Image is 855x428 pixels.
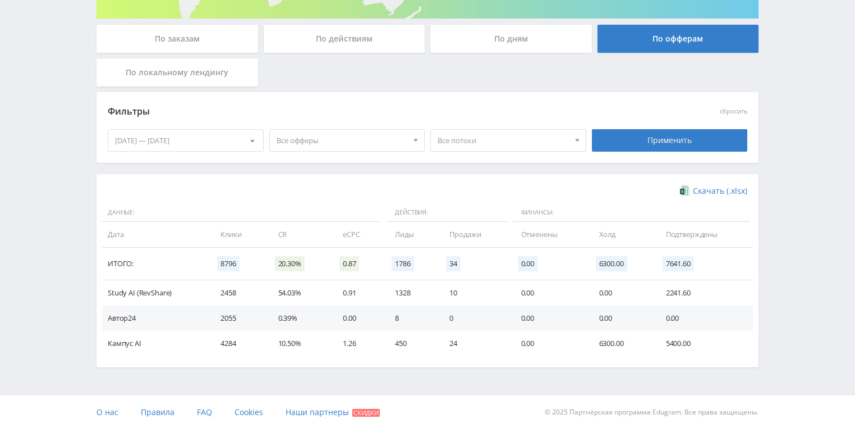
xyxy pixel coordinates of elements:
[108,130,263,151] div: [DATE] — [DATE]
[102,203,381,222] span: Данные:
[384,222,438,247] td: Лиды
[209,280,266,306] td: 2458
[588,331,655,356] td: 6300.00
[597,25,759,53] div: По офферам
[387,203,507,222] span: Действия:
[267,331,332,356] td: 10.50%
[513,203,750,222] span: Финансы:
[680,185,747,197] a: Скачать (.xlsx)
[693,186,747,195] span: Скачать (.xlsx)
[510,331,588,356] td: 0.00
[384,331,438,356] td: 450
[438,222,509,247] td: Продажи
[588,222,655,247] td: Холд
[209,331,266,356] td: 4284
[592,129,748,152] div: Применить
[332,280,384,306] td: 0.91
[588,306,655,331] td: 0.00
[438,306,509,331] td: 0
[510,222,588,247] td: Отменены
[102,222,209,247] td: Дата
[655,331,753,356] td: 5400.00
[720,108,747,115] button: сбросить
[332,331,384,356] td: 1.26
[96,25,258,53] div: По заказам
[438,331,509,356] td: 24
[286,407,349,417] span: Наши партнеры
[339,256,359,271] span: 0.87
[108,103,586,120] div: Фильтры
[141,407,174,417] span: Правила
[430,25,592,53] div: По дням
[102,306,209,331] td: Автор24
[217,256,239,271] span: 8796
[197,407,212,417] span: FAQ
[510,280,588,306] td: 0.00
[384,280,438,306] td: 1328
[96,58,258,86] div: По локальному лендингу
[209,306,266,331] td: 2055
[384,306,438,331] td: 8
[102,248,209,280] td: Итого:
[352,409,380,417] span: Скидки
[264,25,425,53] div: По действиям
[663,256,694,271] span: 7641.60
[332,306,384,331] td: 0.00
[446,256,461,271] span: 34
[332,222,384,247] td: eCPC
[267,222,332,247] td: CR
[102,331,209,356] td: Кампус AI
[277,130,408,151] span: Все офферы
[267,306,332,331] td: 0.39%
[518,256,537,271] span: 0.00
[680,185,689,196] img: xlsx
[588,280,655,306] td: 0.00
[596,256,627,271] span: 6300.00
[275,256,305,271] span: 20.30%
[655,222,753,247] td: Подтверждены
[510,306,588,331] td: 0.00
[438,130,569,151] span: Все потоки
[655,306,753,331] td: 0.00
[392,256,413,271] span: 1786
[267,280,332,306] td: 54.03%
[209,222,266,247] td: Клики
[96,407,118,417] span: О нас
[655,280,753,306] td: 2241.60
[102,280,209,306] td: Study AI (RevShare)
[438,280,509,306] td: 10
[235,407,263,417] span: Cookies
